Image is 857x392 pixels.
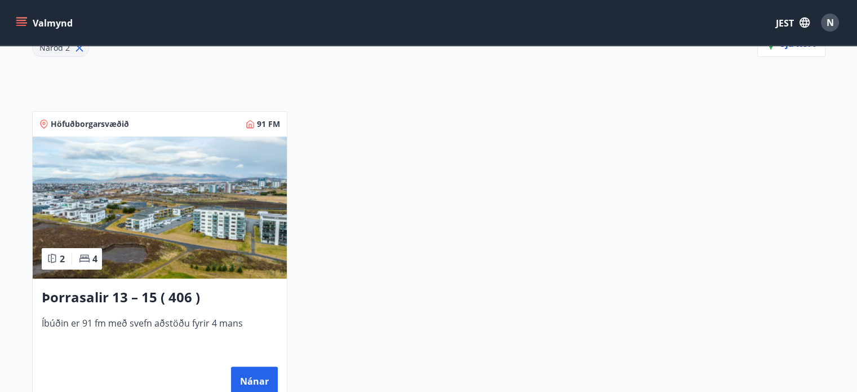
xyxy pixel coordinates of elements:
[257,118,266,129] font: 91
[60,253,65,265] font: 2
[240,375,269,387] font: Nánar
[816,9,843,36] button: N
[92,253,97,265] font: 4
[33,136,287,279] img: Danie paella
[771,12,814,33] button: JEST
[33,17,73,29] font: Valmynd
[39,42,70,53] font: Naród 2
[42,288,200,306] font: Þorrasalir 13 – 15 ( 406 )
[51,118,129,129] font: Höfuðborgarsvæðið
[14,12,77,33] button: menu
[32,39,89,57] div: Naród 2
[776,17,794,29] font: JEST
[827,16,834,29] font: N
[42,317,243,329] font: Íbúðin er 91 fm með svefn aðstöðu fyrir 4 mans
[268,118,280,129] font: FM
